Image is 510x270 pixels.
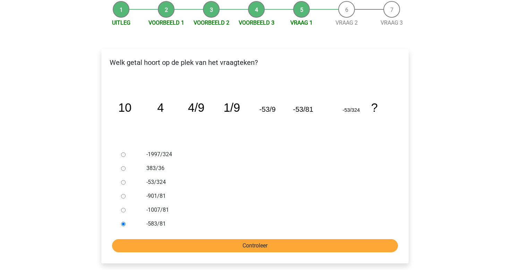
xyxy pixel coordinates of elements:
[157,101,164,114] tspan: 4
[112,19,130,26] a: Uitleg
[146,178,386,186] label: -53/324
[146,150,386,159] label: -1997/324
[146,192,386,200] label: -901/81
[148,19,184,26] a: Voorbeeld 1
[335,19,358,26] a: Vraag 2
[239,19,274,26] a: Voorbeeld 3
[371,101,378,114] tspan: ?
[188,101,205,114] tspan: 4/9
[146,206,386,214] label: -1007/81
[381,19,403,26] a: Vraag 3
[118,101,131,114] tspan: 10
[146,220,386,228] label: -583/81
[290,19,313,26] a: Vraag 1
[343,107,360,113] tspan: -53/324
[223,101,240,114] tspan: 1/9
[146,164,386,172] label: 383/36
[293,105,313,113] tspan: -53/81
[194,19,229,26] a: Voorbeeld 2
[112,239,398,252] input: Controleer
[107,57,403,68] p: Welk getal hoort op de plek van het vraagteken?
[260,105,276,113] tspan: -53/9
